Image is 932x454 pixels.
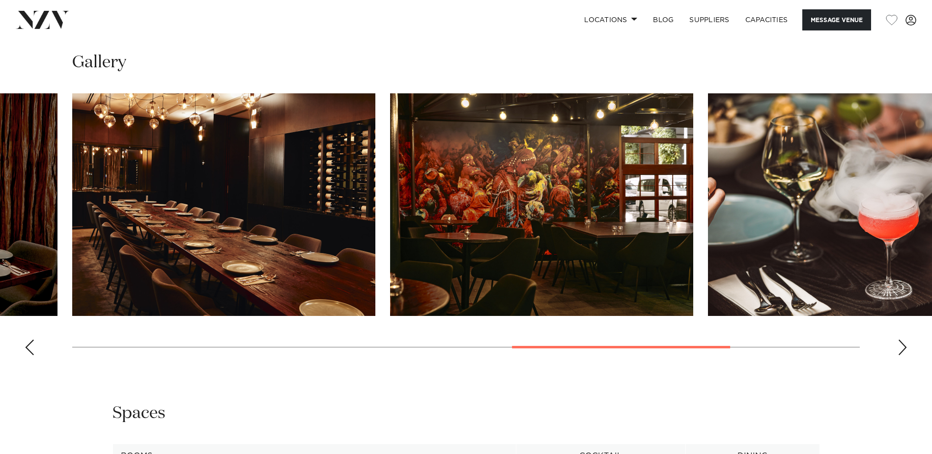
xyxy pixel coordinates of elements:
h2: Gallery [72,52,126,74]
swiper-slide: 7 / 9 [390,93,693,316]
a: SUPPLIERS [681,9,737,30]
a: BLOG [645,9,681,30]
a: Locations [576,9,645,30]
swiper-slide: 6 / 9 [72,93,375,316]
button: Message Venue [802,9,871,30]
img: nzv-logo.png [16,11,69,28]
h2: Spaces [113,402,166,425]
a: Capacities [737,9,796,30]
